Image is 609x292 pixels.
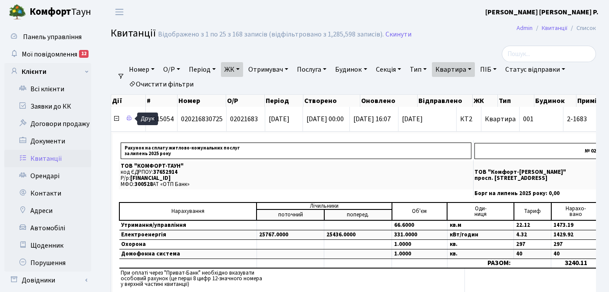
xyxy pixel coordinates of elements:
td: 40 [514,249,551,259]
span: 020216830725 [181,114,223,124]
span: КТ2 [460,116,477,123]
span: 02021683 [230,114,258,124]
p: код ЄДРПОУ: [121,169,471,175]
div: Друк [137,113,158,125]
span: Квартира [485,114,516,124]
a: Адреси [4,202,91,219]
span: 300528 [135,180,153,188]
span: 37652914 [153,168,178,176]
td: 3240.11 [551,259,601,268]
span: Мої повідомлення [22,50,77,59]
td: 1.0000 [392,240,448,249]
td: Оди- ниця [447,202,514,220]
img: logo.png [9,3,26,21]
th: О/Р [226,95,265,107]
td: Нарахо- вано [551,202,601,220]
span: 001 [523,114,533,124]
p: Рахунок на сплату житлово-комунальних послуг за липень 2025 року [121,143,471,159]
a: Тип [406,62,430,77]
a: Будинок [332,62,370,77]
td: 1429.92 [551,230,601,240]
a: Щоденник [4,237,91,254]
th: Оновлено [360,95,418,107]
span: [DATE] 00:00 [306,114,344,124]
a: Очистити фільтри [125,77,197,92]
th: Будинок [534,95,576,107]
th: Період [265,95,303,107]
td: поточний [257,209,324,220]
th: Дії [111,95,146,107]
td: кВт/годин [447,230,514,240]
a: Номер [125,62,158,77]
td: Охорона [119,240,257,249]
a: Квартира [432,62,475,77]
div: Відображено з 1 по 25 з 168 записів (відфільтровано з 1,285,598 записів). [158,30,384,39]
a: Квитанції [4,150,91,167]
td: Тариф [514,202,551,220]
td: поперед. [324,209,392,220]
td: кв.м [447,220,514,230]
th: Номер [178,95,226,107]
span: Панель управління [23,32,82,42]
a: Статус відправки [502,62,569,77]
td: 25767.0000 [257,230,324,240]
a: О/Р [160,62,184,77]
td: 1473.19 [551,220,601,230]
td: Електроенергія [119,230,257,240]
th: Тип [498,95,534,107]
a: Заявки до КК [4,98,91,115]
a: Секція [372,62,405,77]
p: МФО: АТ «ОТП Банк» [121,182,471,187]
a: [PERSON_NAME] [PERSON_NAME] Р. [485,7,599,17]
td: 1.0000 [392,249,448,259]
a: Мої повідомлення12 [4,46,91,63]
td: 25436.0000 [324,230,392,240]
td: 66.6000 [392,220,448,230]
div: 12 [79,50,89,58]
td: 297 [551,240,601,249]
td: Нарахування [119,202,257,220]
a: Контакти [4,185,91,202]
td: Домофонна система [119,249,257,259]
span: [DATE] [269,114,290,124]
td: 40 [551,249,601,259]
td: Об'єм [392,202,448,220]
a: ПІБ [477,62,500,77]
a: ЖК [221,62,243,77]
a: Довідники [4,272,91,289]
a: Договори продажу [4,115,91,133]
a: Всі клієнти [4,80,91,98]
td: Лічильники [257,202,392,209]
td: РАЗОМ: [447,259,551,268]
td: 331.0000 [392,230,448,240]
a: Квитанції [542,23,567,33]
a: Послуга [293,62,330,77]
span: Таун [30,5,91,20]
input: Пошук... [502,46,596,62]
a: Admin [517,23,533,33]
td: кв. [447,249,514,259]
p: Р/р: [121,176,471,181]
span: 3315054 [149,114,174,124]
a: Порушення [4,254,91,272]
td: Утримання/управління [119,220,257,230]
a: Панель управління [4,28,91,46]
button: Переключити навігацію [109,5,130,19]
b: Комфорт [30,5,71,19]
nav: breadcrumb [504,19,609,37]
a: Автомобілі [4,219,91,237]
td: 4.32 [514,230,551,240]
a: Період [185,62,219,77]
span: [DATE] 16:07 [353,114,391,124]
li: Список [567,23,596,33]
td: 22.12 [514,220,551,230]
th: Створено [303,95,361,107]
td: кв. [447,240,514,249]
span: [FINANCIAL_ID] [130,174,171,182]
p: ТОВ "КОМФОРТ-ТАУН" [121,163,471,169]
td: 297 [514,240,551,249]
th: Відправлено [418,95,473,107]
a: Скинути [385,30,411,39]
a: Документи [4,133,91,150]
